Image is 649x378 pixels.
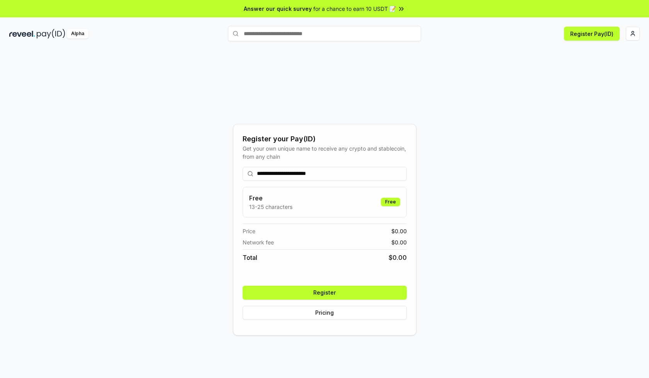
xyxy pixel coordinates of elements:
span: for a chance to earn 10 USDT 📝 [313,5,396,13]
button: Register [243,286,407,300]
span: Network fee [243,238,274,246]
div: Free [381,198,400,206]
div: Register your Pay(ID) [243,134,407,144]
span: $ 0.00 [391,227,407,235]
p: 13-25 characters [249,203,292,211]
img: reveel_dark [9,29,35,39]
span: Answer our quick survey [244,5,312,13]
span: Total [243,253,257,262]
div: Alpha [67,29,88,39]
div: Get your own unique name to receive any crypto and stablecoin, from any chain [243,144,407,161]
img: pay_id [37,29,65,39]
span: $ 0.00 [389,253,407,262]
button: Pricing [243,306,407,320]
h3: Free [249,193,292,203]
span: Price [243,227,255,235]
span: $ 0.00 [391,238,407,246]
button: Register Pay(ID) [564,27,620,41]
